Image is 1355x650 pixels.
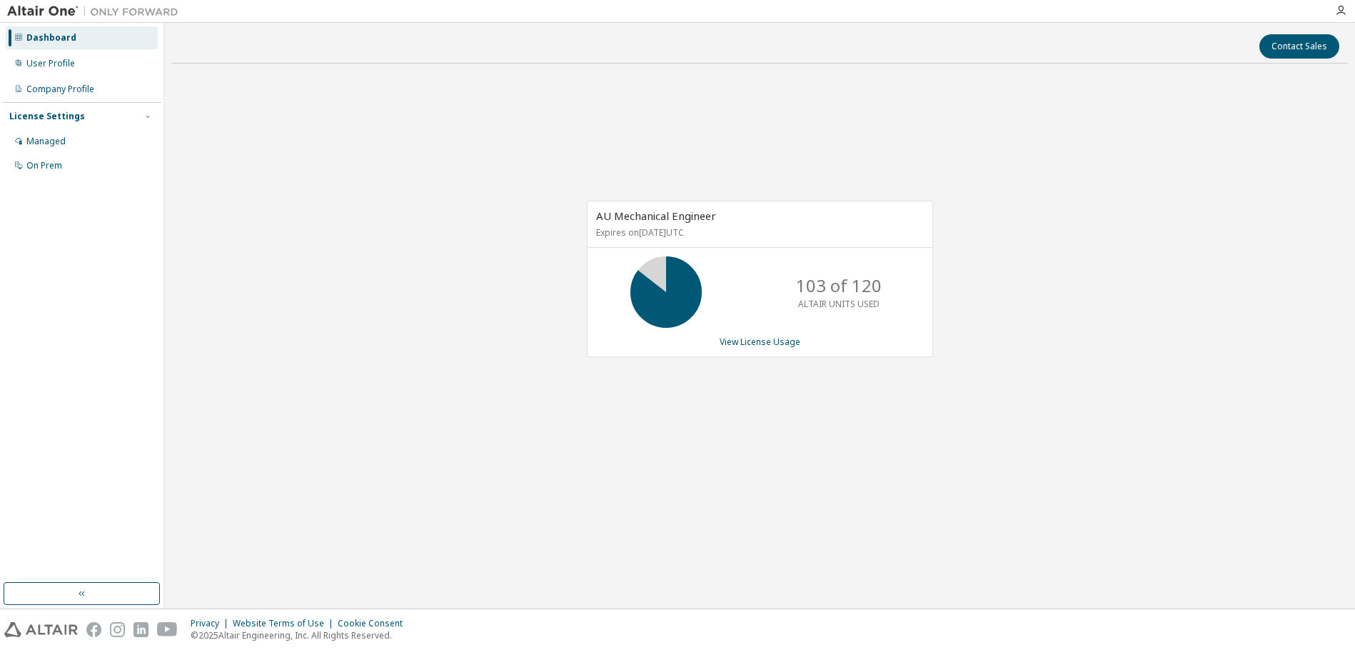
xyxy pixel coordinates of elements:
div: Managed [26,136,66,147]
p: Expires on [DATE] UTC [596,226,920,239]
img: facebook.svg [86,622,101,637]
img: altair_logo.svg [4,622,78,637]
a: View License Usage [720,336,800,348]
img: youtube.svg [157,622,178,637]
img: instagram.svg [110,622,125,637]
div: License Settings [9,111,85,122]
div: Website Terms of Use [233,618,338,629]
div: On Prem [26,160,62,171]
p: © 2025 Altair Engineering, Inc. All Rights Reserved. [191,629,411,641]
img: Altair One [7,4,186,19]
p: 103 of 120 [796,274,882,298]
span: AU Mechanical Engineer [596,209,716,223]
div: Dashboard [26,32,76,44]
div: User Profile [26,58,75,69]
div: Company Profile [26,84,94,95]
div: Privacy [191,618,233,629]
div: Cookie Consent [338,618,411,629]
p: ALTAIR UNITS USED [798,298,880,310]
button: Contact Sales [1259,34,1339,59]
img: linkedin.svg [134,622,148,637]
